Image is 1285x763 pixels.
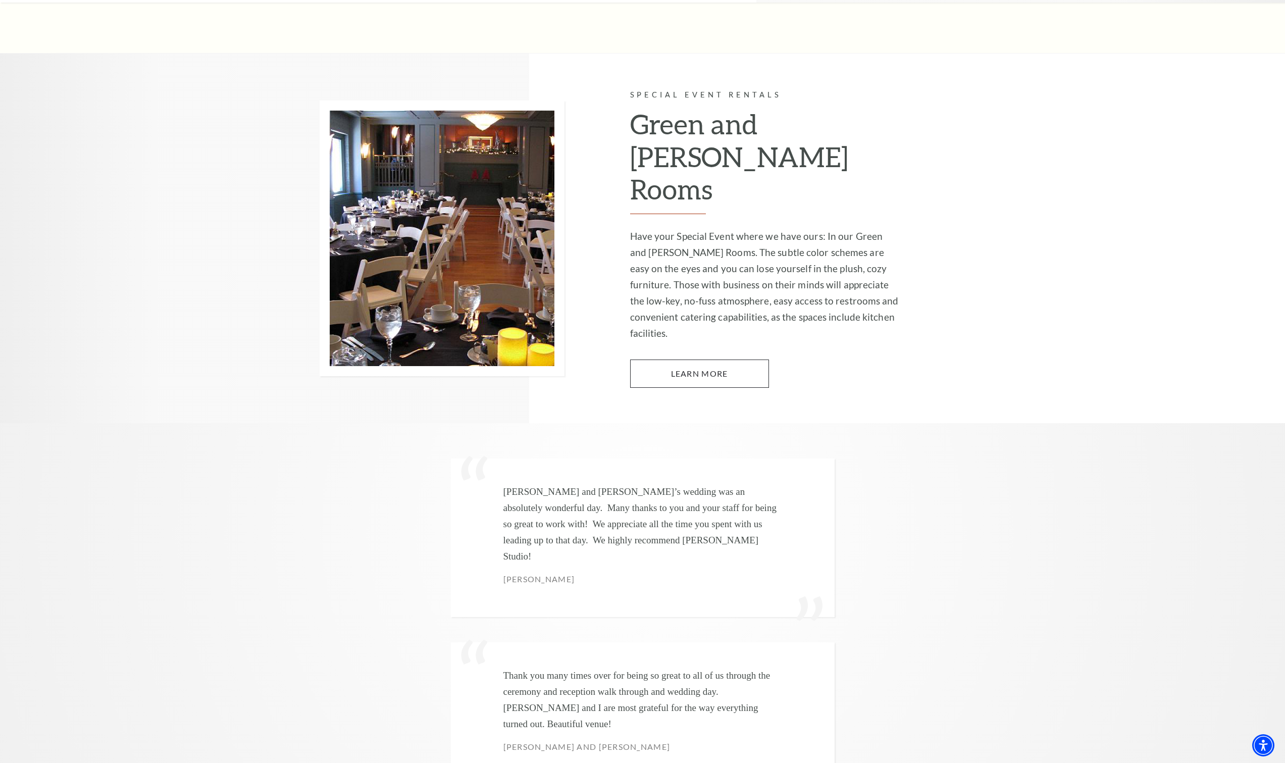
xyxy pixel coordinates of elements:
p: [PERSON_NAME] [503,574,782,585]
a: Learn More Green and Richardson Rooms [630,360,769,388]
div: Accessibility Menu [1252,734,1274,756]
p: Special Event Rentals [630,89,900,101]
p: Thank you many times over for being so great to all of us through the ceremony and reception walk... [503,668,782,732]
p: [PERSON_NAME] and [PERSON_NAME] [503,741,782,752]
img: Special Event Rentals [320,100,564,376]
p: [PERSON_NAME] and [PERSON_NAME]’s wedding was an absolutely wonderful day. Many thanks to you and... [503,484,782,565]
p: Have your Special Event where we have ours: In our Green and [PERSON_NAME] Rooms. The subtle colo... [630,228,900,341]
h2: Green and [PERSON_NAME] Rooms [630,108,900,214]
